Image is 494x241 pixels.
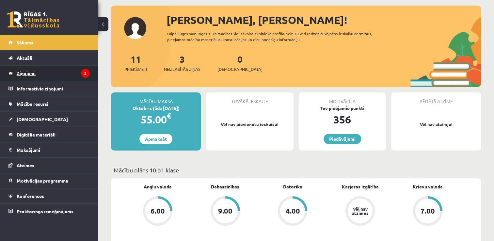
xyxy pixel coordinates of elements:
a: [DEMOGRAPHIC_DATA] [8,112,90,127]
div: Mācību maksa [111,92,201,105]
a: Mācību resursi [8,96,90,111]
a: Digitālie materiāli [8,127,90,142]
a: Proktoringa izmēģinājums [8,204,90,219]
a: 0[DEMOGRAPHIC_DATA] [217,53,263,72]
a: Rīgas 1. Tālmācības vidusskola [7,11,59,28]
div: Pēdējā atzīme [391,92,481,105]
a: Maksājumi [8,142,90,157]
span: Proktoringa izmēģinājums [17,208,73,214]
legend: Ziņojumi [17,66,90,81]
div: Vēl nav atzīmes [351,207,369,215]
p: Mācību plāns 10.b1 klase [114,166,478,174]
div: 55.00 [111,112,201,127]
a: 3Neizlasītās ziņas [164,53,200,72]
div: Laipni lūgts savā Rīgas 1. Tālmācības vidusskolas skolnieka profilā. Šeit Tu vari redzēt tuvojošo... [167,31,389,42]
div: 4.00 [285,207,300,215]
p: Vēl nav pievienotu ieskaišu! [209,121,290,128]
a: Karjeras izglītība [342,183,379,190]
a: Sākums [8,35,90,50]
a: Datorika [283,183,302,190]
div: [PERSON_NAME], [PERSON_NAME]! [167,12,481,28]
a: Ziņojumi3 [8,66,90,81]
span: [DEMOGRAPHIC_DATA] [217,66,263,72]
div: Tuvākā ieskaite [206,92,293,105]
div: Motivācija [299,92,386,105]
div: Oktobris (līdz [DATE]) [111,105,201,112]
a: 7.00 [394,196,461,227]
span: Digitālie materiāli [17,132,56,137]
span: Priekšmeti [124,66,147,72]
legend: Informatīvie ziņojumi [17,81,90,96]
a: 11Priekšmeti [124,53,147,72]
legend: Maksājumi [17,142,90,157]
a: 9.00 [192,196,259,227]
a: Aktuāli [8,50,90,65]
div: 6.00 [151,207,165,215]
span: [DEMOGRAPHIC_DATA] [17,116,68,122]
div: Tev pieejamie punkti [299,105,386,112]
div: 356 [299,112,386,127]
a: Krievu valoda [413,183,443,190]
span: Konferences [17,193,44,199]
p: Vēl nav atzīmju! [394,121,478,128]
div: 7.00 [421,207,435,215]
a: Vēl nav atzīmes [327,196,394,227]
span: Neizlasītās ziņas [164,66,200,72]
span: € [167,111,171,120]
a: Apmaksāt [139,134,172,144]
a: Dabaszinības [211,183,239,190]
a: Atzīmes [8,158,90,173]
a: 6.00 [124,196,192,227]
span: Motivācijas programma [17,178,68,184]
a: Piedāvājumi [324,134,361,144]
a: Motivācijas programma [8,173,90,188]
i: 3 [81,69,90,78]
a: Angļu valoda [144,183,172,190]
a: Informatīvie ziņojumi [8,81,90,96]
a: Konferences [8,188,90,203]
a: 4.00 [259,196,327,227]
span: Sākums [17,40,33,45]
span: Aktuāli [17,55,32,61]
span: Atzīmes [17,162,34,168]
div: 9.00 [218,207,232,215]
span: Mācību resursi [17,101,48,107]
